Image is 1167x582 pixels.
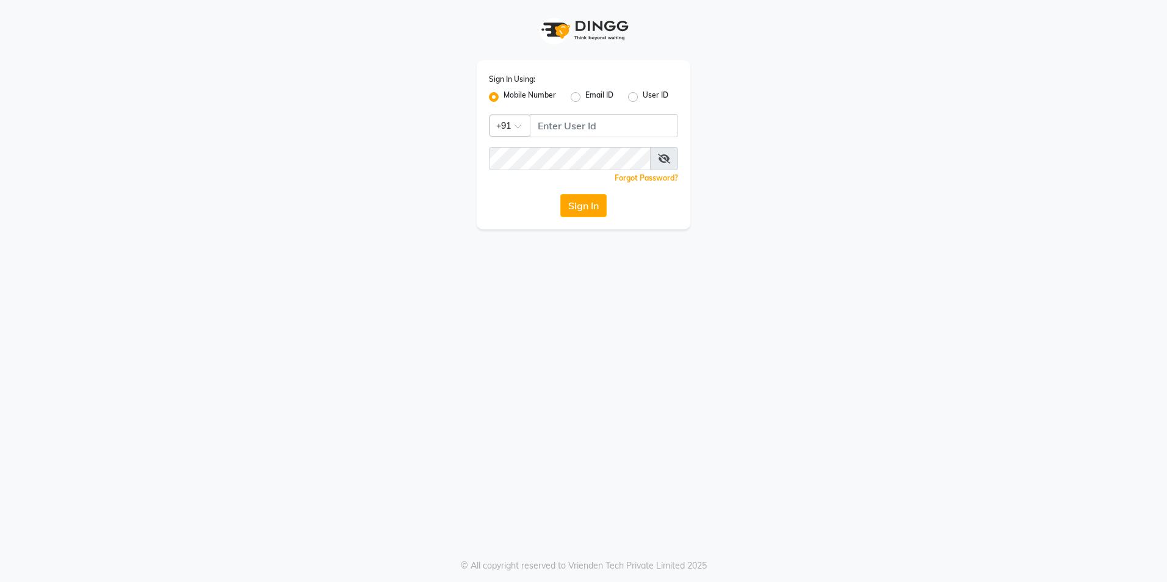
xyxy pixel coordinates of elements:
button: Sign In [560,194,607,217]
a: Forgot Password? [615,173,678,182]
input: Username [489,147,651,170]
label: Email ID [585,90,613,104]
label: Sign In Using: [489,74,535,85]
img: logo1.svg [535,12,632,48]
input: Username [530,114,678,137]
label: Mobile Number [504,90,556,104]
label: User ID [643,90,668,104]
